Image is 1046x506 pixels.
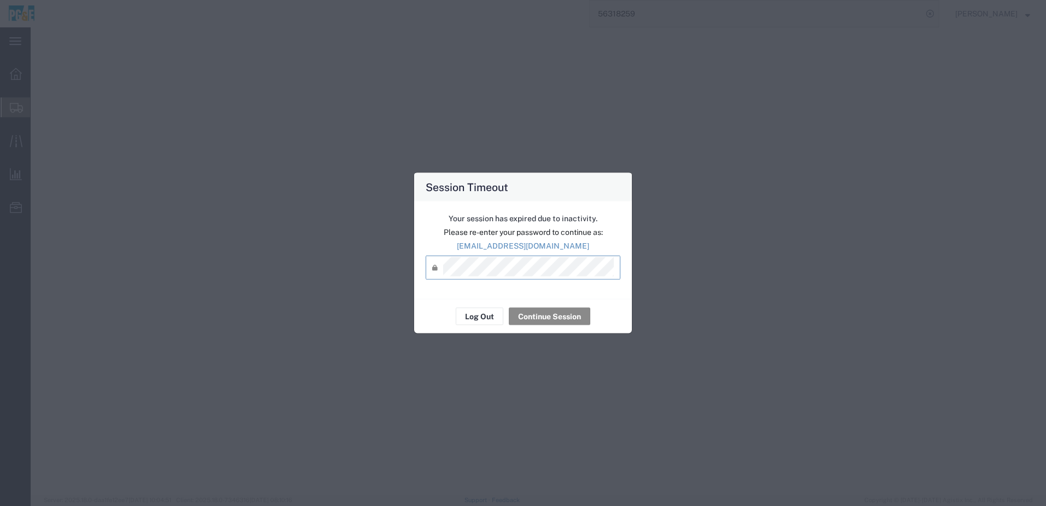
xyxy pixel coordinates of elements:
[426,240,620,252] p: [EMAIL_ADDRESS][DOMAIN_NAME]
[426,179,508,195] h4: Session Timeout
[456,308,503,325] button: Log Out
[426,227,620,238] p: Please re-enter your password to continue as:
[509,308,590,325] button: Continue Session
[426,213,620,225] p: Your session has expired due to inactivity.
